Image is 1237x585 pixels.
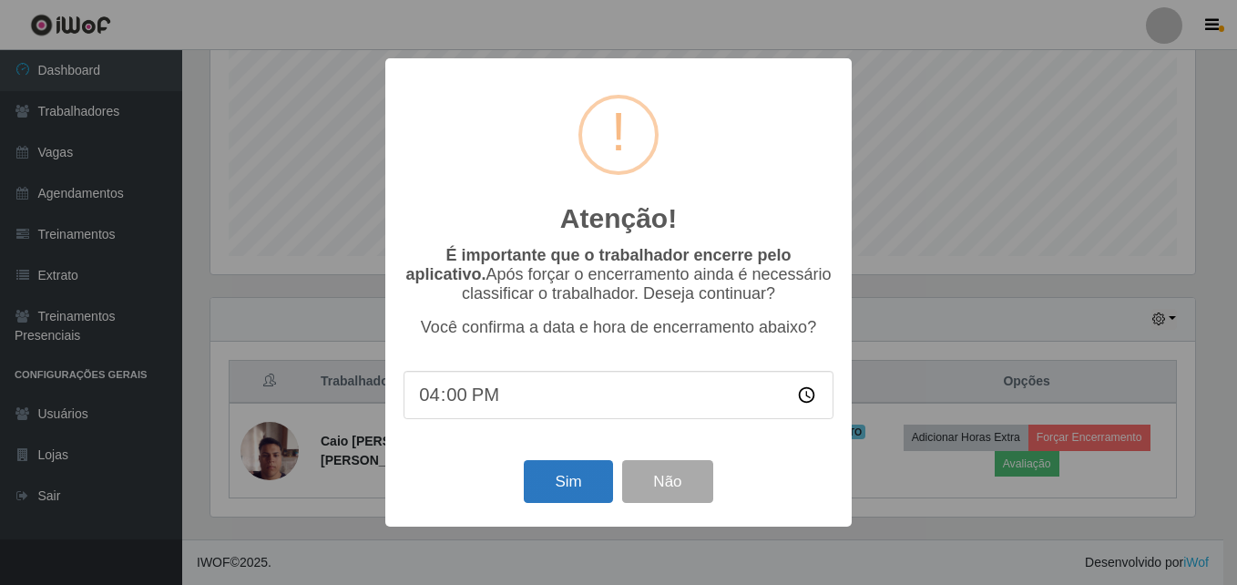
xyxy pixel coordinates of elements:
button: Sim [524,460,612,503]
b: É importante que o trabalhador encerre pelo aplicativo. [405,246,791,283]
p: Você confirma a data e hora de encerramento abaixo? [404,318,833,337]
p: Após forçar o encerramento ainda é necessário classificar o trabalhador. Deseja continuar? [404,246,833,303]
h2: Atenção! [560,202,677,235]
button: Não [622,460,712,503]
